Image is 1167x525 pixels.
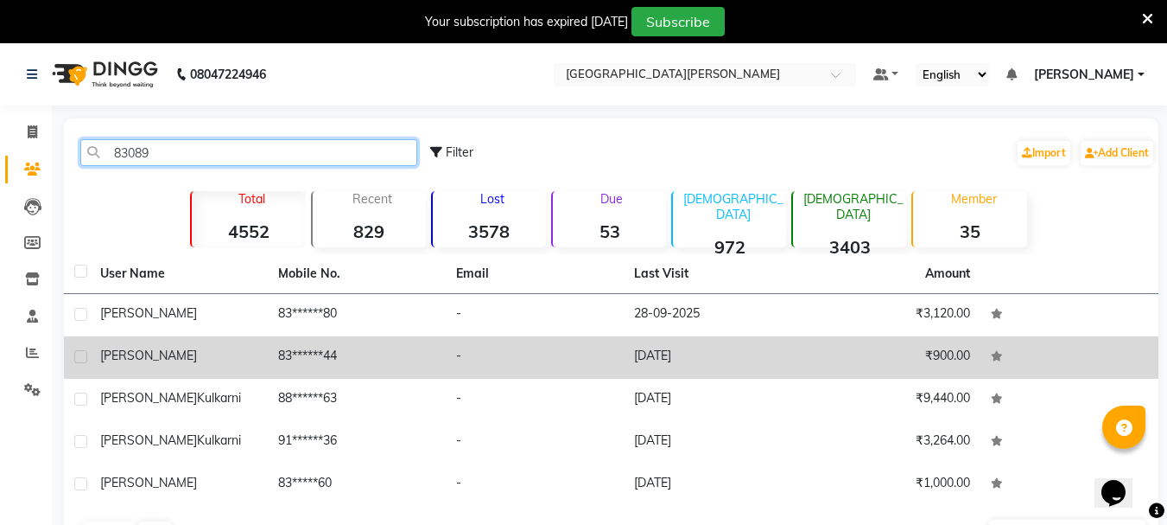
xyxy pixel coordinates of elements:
td: - [446,421,624,464]
p: Due [556,191,666,207]
span: [PERSON_NAME] [100,348,197,363]
span: [PERSON_NAME] [100,390,197,406]
th: Email [446,254,624,294]
th: Mobile No. [268,254,446,294]
iframe: chat widget [1094,456,1150,508]
div: Your subscription has expired [DATE] [425,13,628,31]
strong: 35 [913,221,1026,242]
span: Filter [446,144,473,160]
td: - [446,294,624,336]
strong: 3578 [433,221,546,242]
p: Lost [440,191,546,207]
p: Member [920,191,1026,207]
th: Amount [915,254,980,293]
strong: 972 [673,236,786,258]
a: Import [1018,141,1070,165]
span: Kulkarni [197,432,241,448]
td: ₹900.00 [802,336,980,379]
span: [PERSON_NAME] [100,305,197,321]
td: - [446,464,624,506]
button: Subscribe [631,7,725,36]
td: 28-09-2025 [624,294,802,336]
td: ₹1,000.00 [802,464,980,506]
th: User Name [90,254,268,294]
th: Last Visit [624,254,802,294]
p: Total [199,191,305,207]
span: [PERSON_NAME] [100,432,197,448]
p: Recent [320,191,426,207]
td: ₹3,264.00 [802,421,980,464]
td: - [446,379,624,421]
b: 08047224946 [190,50,266,99]
strong: 829 [313,221,426,242]
strong: 53 [553,221,666,242]
span: [PERSON_NAME] [100,475,197,490]
p: [DEMOGRAPHIC_DATA] [680,191,786,222]
td: - [446,336,624,379]
strong: 3403 [793,236,906,258]
span: Kulkarni [197,390,241,406]
td: ₹9,440.00 [802,379,980,421]
span: [PERSON_NAME] [1034,66,1134,84]
p: [DEMOGRAPHIC_DATA] [800,191,906,222]
strong: 4552 [192,221,305,242]
td: [DATE] [624,379,802,421]
td: ₹3,120.00 [802,294,980,336]
input: Search by Name/Mobile/Email/Code [80,139,417,166]
img: logo [44,50,162,99]
td: [DATE] [624,464,802,506]
a: Add Client [1081,141,1153,165]
td: [DATE] [624,421,802,464]
td: [DATE] [624,336,802,379]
